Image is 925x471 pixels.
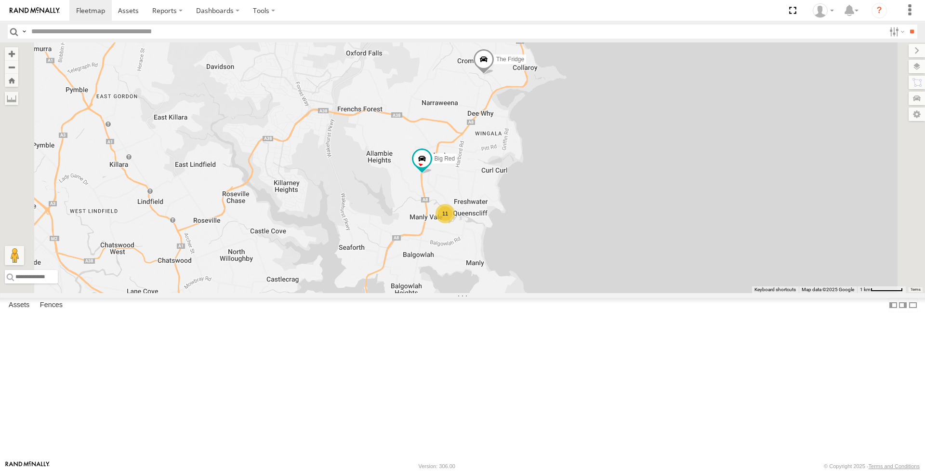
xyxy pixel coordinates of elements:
[435,155,455,162] span: Big Red
[10,7,60,14] img: rand-logo.svg
[20,25,28,39] label: Search Query
[754,286,796,293] button: Keyboard shortcuts
[5,461,50,471] a: Visit our Website
[872,3,887,18] i: ?
[436,204,455,223] div: 11
[909,108,925,121] label: Map Settings
[5,246,24,265] button: Drag Pegman onto the map to open Street View
[419,463,455,469] div: Version: 306.00
[809,3,837,18] div: myBins Admin
[860,287,871,292] span: 1 km
[4,298,34,312] label: Assets
[35,298,67,312] label: Fences
[857,286,906,293] button: Map scale: 1 km per 63 pixels
[5,74,18,87] button: Zoom Home
[885,25,906,39] label: Search Filter Options
[496,56,524,63] span: The Fridge
[802,287,854,292] span: Map data ©2025 Google
[5,47,18,60] button: Zoom in
[869,463,920,469] a: Terms and Conditions
[5,60,18,74] button: Zoom out
[911,288,921,292] a: Terms (opens in new tab)
[824,463,920,469] div: © Copyright 2025 -
[908,298,918,312] label: Hide Summary Table
[5,92,18,105] label: Measure
[888,298,898,312] label: Dock Summary Table to the Left
[898,298,908,312] label: Dock Summary Table to the Right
